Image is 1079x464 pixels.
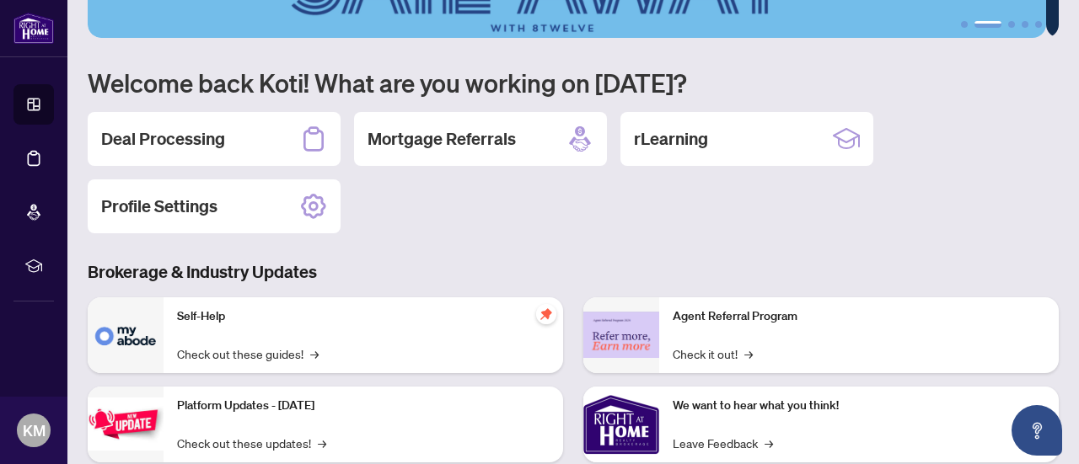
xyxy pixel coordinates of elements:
h2: Mortgage Referrals [368,127,516,151]
p: We want to hear what you think! [673,397,1045,415]
button: 3 [1008,21,1015,28]
h2: Deal Processing [101,127,225,151]
a: Leave Feedback→ [673,434,773,452]
img: We want to hear what you think! [583,387,659,462]
img: Agent Referral Program [583,312,659,358]
p: Platform Updates - [DATE] [177,397,550,415]
a: Check out these updates!→ [177,434,326,452]
img: logo [13,13,54,44]
span: pushpin [536,304,556,324]
p: Agent Referral Program [673,307,1045,326]
a: Check it out!→ [673,344,753,363]
img: Platform Updates - July 21, 2025 [88,397,164,451]
button: 4 [1022,21,1028,28]
p: Self-Help [177,307,550,326]
h1: Welcome back Koti! What are you working on [DATE]? [88,67,1059,99]
span: KM [23,419,46,442]
span: → [318,434,326,452]
a: Check out these guides!→ [177,344,319,363]
h3: Brokerage & Industry Updates [88,260,1059,284]
span: → [310,344,319,363]
button: 2 [974,21,1001,28]
img: Self-Help [88,297,164,373]
span: → [744,344,753,363]
span: → [765,434,773,452]
h2: Profile Settings [101,195,217,218]
button: Open asap [1012,405,1062,456]
button: 1 [961,21,968,28]
button: 5 [1035,21,1042,28]
h2: rLearning [634,127,708,151]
